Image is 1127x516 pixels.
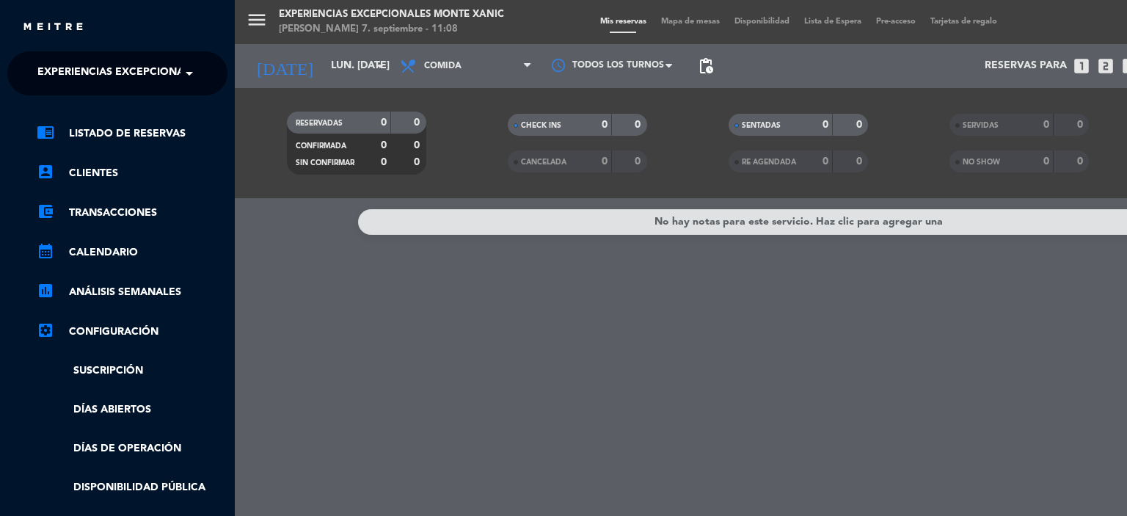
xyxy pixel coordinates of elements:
[37,58,280,89] span: Experiencias Excepcionales Monte Xanic
[37,321,54,339] i: settings_applications
[37,123,54,141] i: chrome_reader_mode
[37,163,54,181] i: account_box
[37,242,54,260] i: calendar_month
[37,479,227,496] a: Disponibilidad pública
[37,164,227,182] a: account_boxClientes
[37,282,54,299] i: assessment
[37,244,227,261] a: calendar_monthCalendario
[697,57,715,75] span: pending_actions
[37,440,227,457] a: Días de Operación
[22,22,84,33] img: MEITRE
[37,283,227,301] a: assessmentANÁLISIS SEMANALES
[37,204,227,222] a: account_balance_walletTransacciones
[37,125,227,142] a: chrome_reader_modeListado de Reservas
[37,203,54,220] i: account_balance_wallet
[37,323,227,341] a: Configuración
[37,401,227,418] a: Días abiertos
[37,363,227,379] a: Suscripción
